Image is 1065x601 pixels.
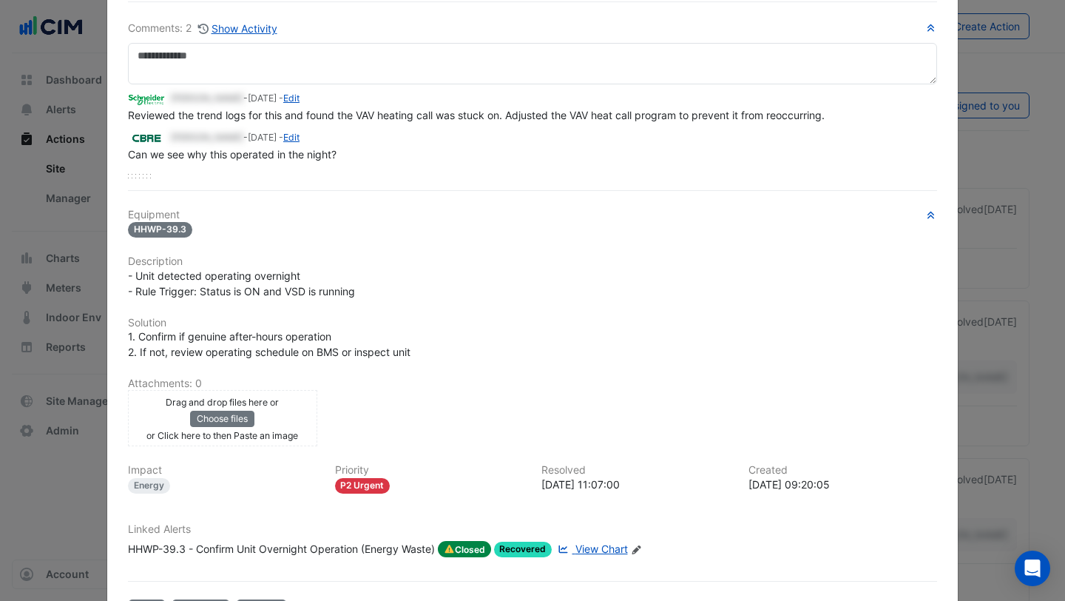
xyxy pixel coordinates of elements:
[283,132,300,143] a: Edit
[128,330,410,358] span: 1. Confirm if genuine after-hours operation 2. If not, review operating schedule on BMS or inspec...
[631,544,642,555] fa-icon: Edit Linked Alerts
[128,148,337,161] span: Can we see why this operated in the night?
[128,478,170,494] div: Energy
[575,543,628,555] span: View Chart
[248,93,277,104] span: 2025-09-24 11:06:57
[128,130,165,146] img: CBRE Charter Hall
[128,377,937,390] h6: Attachments: 0
[166,397,279,408] small: Drag and drop files here or
[283,93,300,104] a: Edit
[128,464,317,477] h6: Impact
[128,91,165,107] img: Schneider Electric
[128,255,937,268] h6: Description
[128,541,435,557] div: HHWP-39.3 - Confirm Unit Overnight Operation (Energy Waste)
[335,464,524,477] h6: Priority
[171,93,243,104] span: [PERSON_NAME]
[128,269,355,298] span: - Unit detected operating overnight - Rule Trigger: Status is ON and VSD is running
[1015,551,1050,586] div: Open Intercom Messenger
[190,411,254,427] button: Choose files
[128,109,825,121] span: Reviewed the trend logs for this and found the VAV heating call was stuck on. Adjusted the VAV he...
[171,132,243,143] span: [PERSON_NAME]
[171,131,300,144] small: - -
[248,132,277,143] span: 2025-07-16 09:20:06
[494,542,552,557] span: Recovered
[128,222,192,238] span: HHWP-39.3
[128,209,937,221] h6: Equipment
[128,20,278,37] div: Comments: 2
[748,464,938,477] h6: Created
[128,317,937,329] h6: Solution
[197,20,278,37] button: Show Activity
[748,477,938,492] div: [DATE] 09:20:05
[541,464,731,477] h6: Resolved
[128,523,937,536] h6: Linked Alerts
[541,477,731,492] div: [DATE] 11:07:00
[335,478,390,494] div: P2 Urgent
[146,430,298,441] small: or Click here to then Paste an image
[438,541,491,557] span: Closed
[555,541,627,557] a: View Chart
[171,92,300,105] small: - -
